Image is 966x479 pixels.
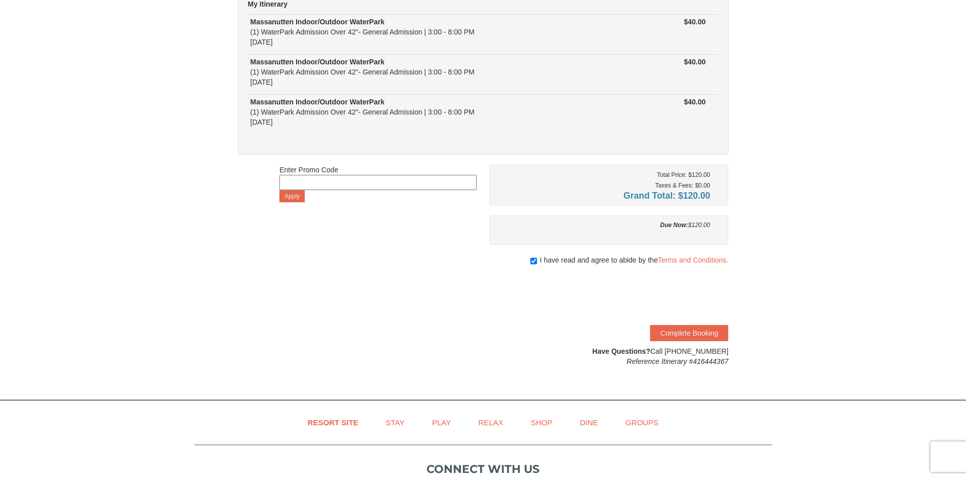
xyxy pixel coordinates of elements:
div: (1) WaterPark Admission Over 42"- General Admission | 3:00 - 8:00 PM [DATE] [251,17,599,47]
a: Terms and Conditions. [658,256,728,264]
strong: $40.00 [684,98,706,106]
a: Resort Site [295,411,371,434]
a: Play [419,411,463,434]
button: Apply [279,190,305,202]
div: Enter Promo Code [279,165,477,202]
a: Relax [466,411,516,434]
div: $120.00 [497,220,710,230]
span: I have read and agree to abide by the [540,255,728,265]
strong: $40.00 [684,18,706,26]
strong: Have Questions? [592,347,650,355]
h4: Grand Total: $120.00 [497,191,710,201]
p: Connect with us [194,461,772,477]
small: Total Price: $120.00 [657,171,710,178]
a: Dine [567,411,611,434]
strong: Massanutten Indoor/Outdoor WaterPark [251,98,385,106]
small: Taxes & Fees: $0.00 [655,182,710,189]
div: (1) WaterPark Admission Over 42"- General Admission | 3:00 - 8:00 PM [DATE] [251,57,599,87]
div: (1) WaterPark Admission Over 42"- General Admission | 3:00 - 8:00 PM [DATE] [251,97,599,127]
iframe: reCAPTCHA [574,275,728,315]
a: Groups [613,411,671,434]
strong: Due Now: [660,222,688,229]
strong: Massanutten Indoor/Outdoor WaterPark [251,58,385,66]
a: Shop [518,411,565,434]
em: Reference Itinerary #416444367 [627,357,729,365]
button: Complete Booking [650,325,728,341]
div: Call [PHONE_NUMBER] [489,346,729,366]
strong: $40.00 [684,58,706,66]
a: Stay [373,411,417,434]
strong: Massanutten Indoor/Outdoor WaterPark [251,18,385,26]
